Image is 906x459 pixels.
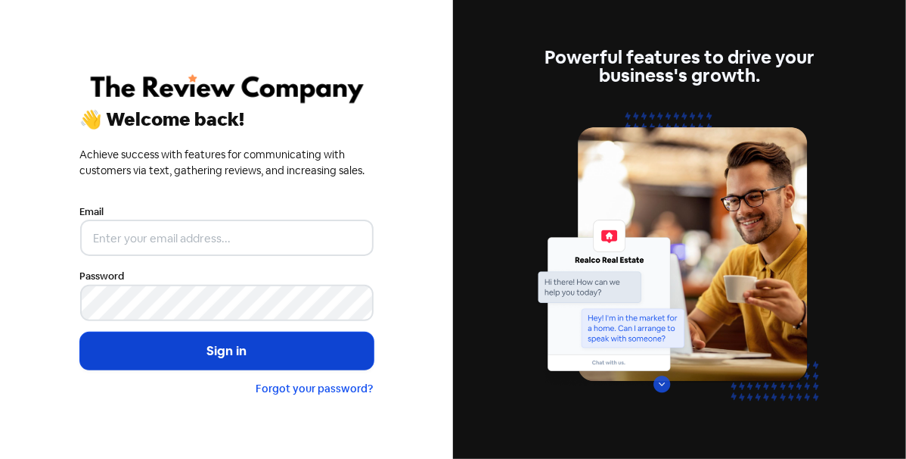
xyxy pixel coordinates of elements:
[80,333,374,370] button: Sign in
[533,103,827,429] img: web-chat
[80,220,374,256] input: Enter your email address...
[80,111,374,129] div: 👋 Welcome back!
[533,48,827,85] div: Powerful features to drive your business's growth.
[80,147,374,179] div: Achieve success with features for communicating with customers via text, gathering reviews, and i...
[80,269,125,284] label: Password
[256,382,374,395] a: Forgot your password?
[80,205,104,220] label: Email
